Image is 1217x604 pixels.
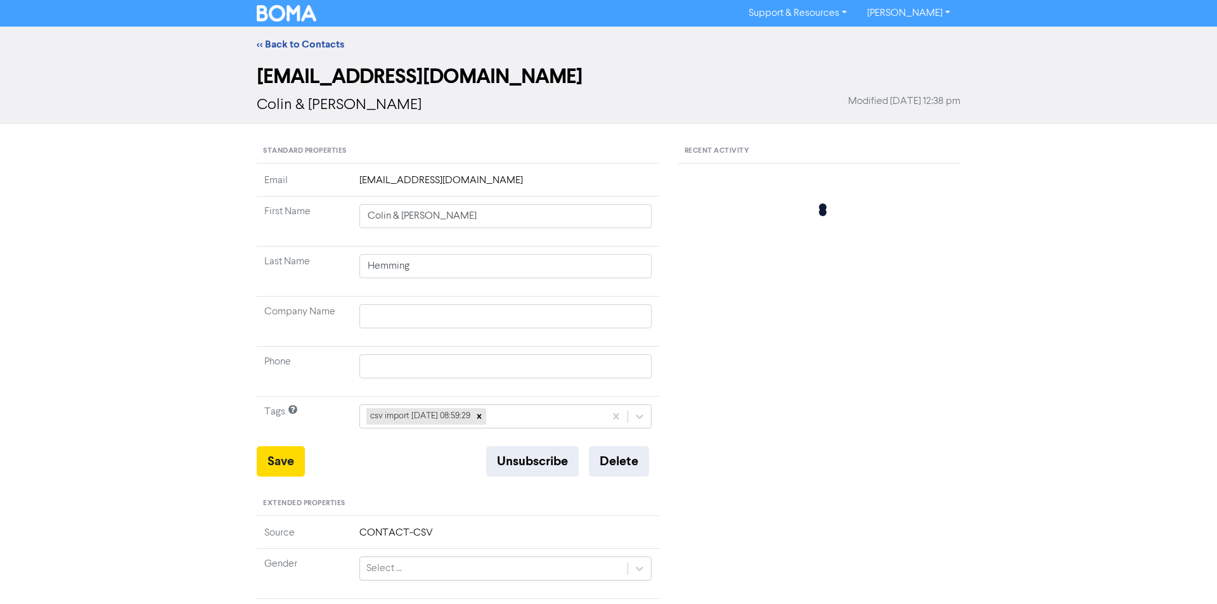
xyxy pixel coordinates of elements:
[257,446,305,477] button: Save
[257,548,352,598] td: Gender
[257,196,352,247] td: First Name
[257,173,352,196] td: Email
[257,492,659,516] div: Extended Properties
[257,397,352,447] td: Tags
[1058,467,1217,604] iframe: Chat Widget
[366,561,402,576] div: Select ...
[257,247,352,297] td: Last Name
[257,38,344,51] a: << Back to Contacts
[257,525,352,549] td: Source
[678,139,960,164] div: Recent Activity
[857,3,960,23] a: [PERSON_NAME]
[486,446,579,477] button: Unsubscribe
[257,98,422,113] span: Colin & [PERSON_NAME]
[589,446,649,477] button: Delete
[257,347,352,397] td: Phone
[848,94,960,109] span: Modified [DATE] 12:38 pm
[257,297,352,347] td: Company Name
[257,139,659,164] div: Standard Properties
[352,173,659,196] td: [EMAIL_ADDRESS][DOMAIN_NAME]
[257,65,960,89] h2: [EMAIL_ADDRESS][DOMAIN_NAME]
[738,3,857,23] a: Support & Resources
[366,408,472,425] div: csv import [DATE] 08:59:29
[352,525,659,549] td: CONTACT-CSV
[257,5,316,22] img: BOMA Logo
